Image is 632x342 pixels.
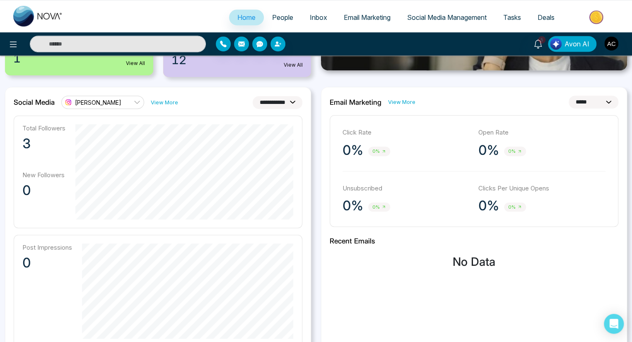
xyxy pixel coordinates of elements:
span: People [272,13,293,22]
p: 0% [478,142,499,159]
h3: No Data [330,255,618,269]
p: New Followers [22,171,65,179]
span: 5 [538,36,545,43]
p: 0% [343,142,363,159]
p: Total Followers [22,124,65,132]
a: View More [388,98,415,106]
span: Avon AI [564,39,589,49]
span: 0% [504,147,526,156]
img: User Avatar [604,36,618,51]
span: Social Media Management [407,13,487,22]
h2: Email Marketing [330,98,381,106]
h2: Social Media [14,98,55,106]
a: View All [126,60,145,67]
span: Tasks [503,13,521,22]
button: Avon AI [548,36,596,52]
p: 0 [22,255,72,271]
p: 0 [22,182,65,199]
a: Email Marketing [335,10,399,25]
span: 0% [368,202,390,212]
span: 0% [504,202,526,212]
p: Unsubscribed [343,184,470,193]
img: Lead Flow [550,38,562,50]
a: Social Media Management [399,10,495,25]
a: View All [284,61,303,69]
span: 12 [171,51,186,69]
a: Inbox [302,10,335,25]
h2: Recent Emails [330,237,618,245]
span: 1 [13,50,21,67]
span: Inbox [310,13,327,22]
p: Open Rate [478,128,606,137]
p: Clicks Per Unique Opens [478,184,606,193]
span: 0% [368,147,390,156]
img: instagram [64,98,72,106]
span: Email Marketing [344,13,391,22]
a: Home [229,10,264,25]
p: 0% [478,197,499,214]
span: Deals [538,13,555,22]
img: Market-place.gif [567,8,627,26]
p: 3 [22,135,65,152]
a: View More [151,99,178,106]
a: People [264,10,302,25]
a: Tasks [495,10,529,25]
a: 5 [528,36,548,51]
p: Click Rate [343,128,470,137]
span: Home [237,13,256,22]
p: Post Impressions [22,243,72,251]
img: Nova CRM Logo [13,6,63,26]
a: Deals [529,10,563,25]
span: [PERSON_NAME] [75,99,121,106]
p: 0% [343,197,363,214]
div: Open Intercom Messenger [604,314,624,334]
